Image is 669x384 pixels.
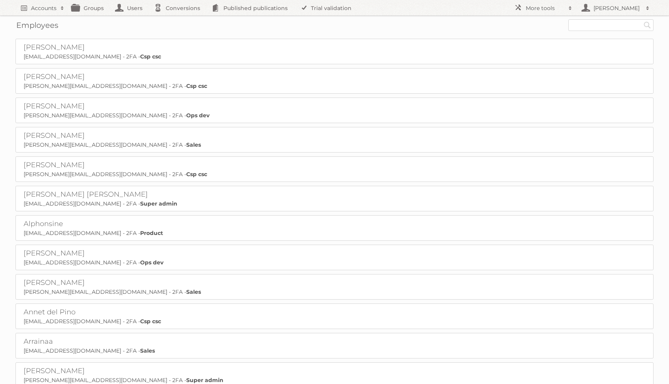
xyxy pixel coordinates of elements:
h2: More tools [526,4,564,12]
h2: [PERSON_NAME] [24,43,217,52]
p: [PERSON_NAME][EMAIL_ADDRESS][DOMAIN_NAME] - 2FA - [24,377,645,384]
p: [PERSON_NAME][EMAIL_ADDRESS][DOMAIN_NAME] - 2FA - [24,82,645,89]
p: [EMAIL_ADDRESS][DOMAIN_NAME] - 2FA - [24,230,645,237]
h2: [PERSON_NAME] [24,102,217,111]
h2: [PERSON_NAME] [592,4,642,12]
p: [PERSON_NAME][EMAIL_ADDRESS][DOMAIN_NAME] - 2FA - [24,171,645,178]
p: [PERSON_NAME][EMAIL_ADDRESS][DOMAIN_NAME] - 2FA - [24,141,645,148]
strong: Ops dev [186,112,209,119]
strong: Super admin [186,377,223,384]
input: Search [642,19,653,31]
p: [EMAIL_ADDRESS][DOMAIN_NAME] - 2FA - [24,200,645,207]
strong: Csp csc [140,53,161,60]
p: [EMAIL_ADDRESS][DOMAIN_NAME] - 2FA - [24,259,645,266]
h2: [PERSON_NAME] [24,367,217,376]
h2: [PERSON_NAME] [PERSON_NAME] [24,190,217,199]
strong: Product [140,230,163,237]
h2: [PERSON_NAME] [24,131,217,141]
p: [EMAIL_ADDRESS][DOMAIN_NAME] - 2FA - [24,347,645,354]
strong: Sales [186,288,201,295]
strong: Ops dev [140,259,163,266]
strong: Csp csc [186,82,207,89]
h2: [PERSON_NAME] [24,72,217,82]
strong: Csp csc [186,171,207,178]
p: [PERSON_NAME][EMAIL_ADDRESS][DOMAIN_NAME] - 2FA - [24,288,645,295]
h2: [PERSON_NAME] [24,249,217,258]
p: [EMAIL_ADDRESS][DOMAIN_NAME] - 2FA - [24,53,645,60]
h2: Alphonsine [24,219,217,229]
p: [EMAIL_ADDRESS][DOMAIN_NAME] - 2FA - [24,318,645,325]
h2: [PERSON_NAME] [24,161,217,170]
h2: Accounts [31,4,57,12]
h2: [PERSON_NAME] [24,278,217,288]
strong: Csp csc [140,318,161,325]
h2: Annet del Pino [24,308,217,317]
strong: Sales [140,347,155,354]
strong: Super admin [140,200,177,207]
h2: Arrainaa [24,337,217,346]
strong: Sales [186,141,201,148]
p: [PERSON_NAME][EMAIL_ADDRESS][DOMAIN_NAME] - 2FA - [24,112,645,119]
